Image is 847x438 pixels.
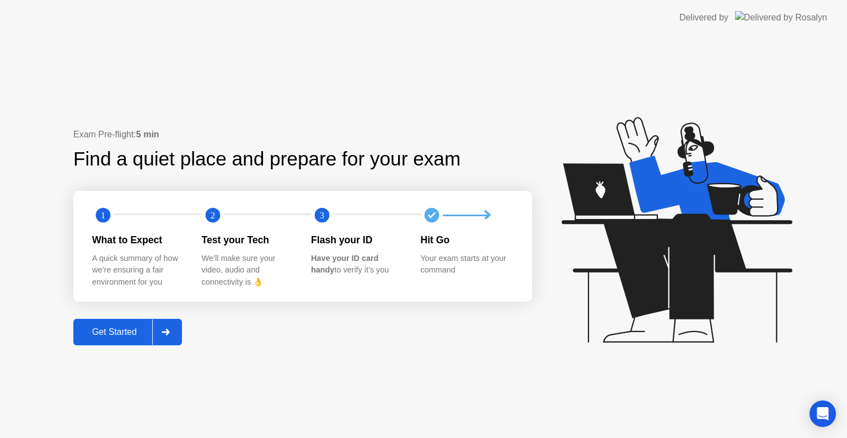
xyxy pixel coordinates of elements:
div: Delivered by [679,11,728,24]
div: Hit Go [421,233,513,247]
div: Exam Pre-flight: [73,128,532,141]
div: Your exam starts at your command [421,253,513,276]
text: 1 [101,210,105,221]
div: A quick summary of how we’re ensuring a fair environment for you [92,253,184,289]
div: Open Intercom Messenger [810,400,836,427]
b: 5 min [136,130,159,139]
b: Have your ID card handy [311,254,378,275]
div: to verify it’s you [311,253,403,276]
div: Get Started [77,327,152,337]
div: Find a quiet place and prepare for your exam [73,145,462,174]
text: 2 [210,210,215,221]
div: Flash your ID [311,233,403,247]
button: Get Started [73,319,182,345]
div: Test your Tech [202,233,294,247]
div: We’ll make sure your video, audio and connectivity is 👌 [202,253,294,289]
div: What to Expect [92,233,184,247]
img: Delivered by Rosalyn [735,11,827,24]
text: 3 [320,210,324,221]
